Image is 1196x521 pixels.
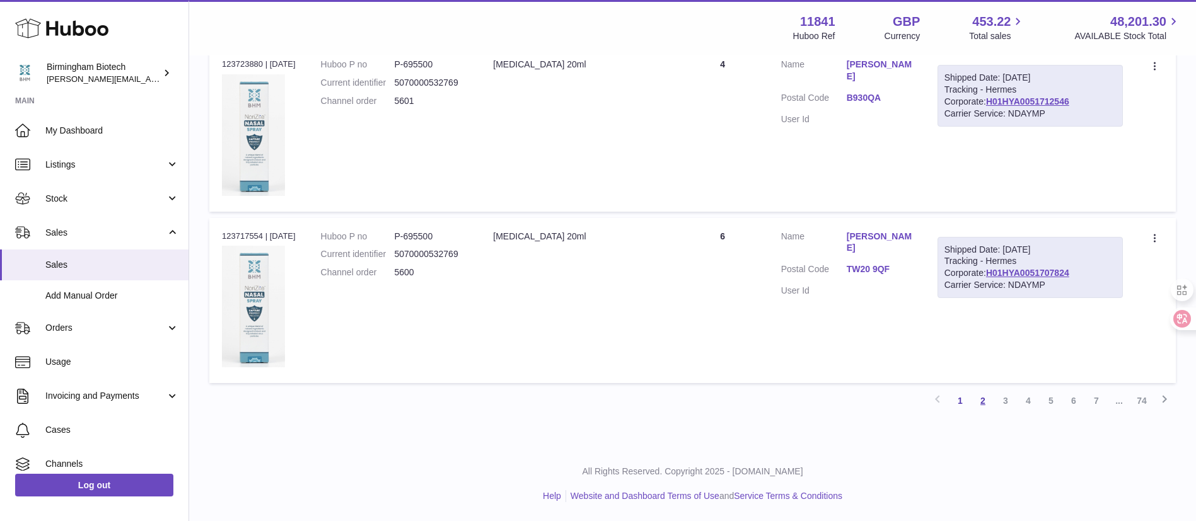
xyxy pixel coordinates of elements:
dd: 5070000532769 [394,77,468,89]
div: Tracking - Hermes Corporate: [938,237,1123,299]
div: Currency [885,30,920,42]
strong: GBP [893,13,920,30]
span: Orders [45,322,166,334]
span: [PERSON_NAME][EMAIL_ADDRESS][DOMAIN_NAME] [47,74,253,84]
div: Shipped Date: [DATE] [944,244,1116,256]
a: Service Terms & Conditions [734,491,842,501]
td: 4 [676,46,768,211]
span: Listings [45,159,166,171]
div: Tracking - Hermes Corporate: [938,65,1123,127]
span: 453.22 [972,13,1011,30]
li: and [566,490,842,502]
span: Total sales [969,30,1025,42]
div: [MEDICAL_DATA] 20ml [493,59,664,71]
span: Cases [45,424,179,436]
div: Birmingham Biotech [47,61,160,85]
dd: P-695500 [394,231,468,243]
span: 48,201.30 [1110,13,1166,30]
a: Log out [15,474,173,496]
dt: Current identifier [321,248,395,260]
a: [PERSON_NAME] [847,59,912,83]
img: 118411674289226.jpeg [222,74,285,196]
div: [MEDICAL_DATA] 20ml [493,231,664,243]
a: Help [543,491,561,501]
span: Sales [45,259,179,271]
dd: 5600 [394,266,468,278]
span: Channels [45,458,179,470]
span: Stock [45,193,166,205]
a: 1 [949,389,972,412]
a: [PERSON_NAME] [847,231,912,255]
td: 6 [676,218,768,383]
a: TW20 9QF [847,263,912,275]
a: 74 [1130,389,1153,412]
dt: Huboo P no [321,59,395,71]
dt: Channel order [321,95,395,107]
span: AVAILABLE Stock Total [1074,30,1181,42]
a: 6 [1062,389,1085,412]
div: 123723880 | [DATE] [222,59,296,70]
a: B930QA [847,92,912,104]
img: 118411674289226.jpeg [222,246,285,367]
dd: 5070000532769 [394,248,468,260]
a: H01HYA0051707824 [986,268,1069,278]
dt: Name [781,59,847,86]
strong: 11841 [800,13,835,30]
a: 5 [1040,389,1062,412]
div: Huboo Ref [793,30,835,42]
img: m.hsu@birminghambiotech.co.uk [15,64,34,83]
p: All Rights Reserved. Copyright 2025 - [DOMAIN_NAME] [199,466,1186,478]
dt: User Id [781,285,847,297]
dd: 5601 [394,95,468,107]
div: 123717554 | [DATE] [222,231,296,242]
span: Invoicing and Payments [45,390,166,402]
span: Usage [45,356,179,368]
a: 2 [972,389,994,412]
div: Carrier Service: NDAYMP [944,279,1116,291]
dt: Name [781,231,847,258]
a: 453.22 Total sales [969,13,1025,42]
a: 3 [994,389,1017,412]
a: 48,201.30 AVAILABLE Stock Total [1074,13,1181,42]
dt: Channel order [321,266,395,278]
div: Shipped Date: [DATE] [944,72,1116,84]
span: Sales [45,227,166,239]
dt: User Id [781,113,847,125]
a: 7 [1085,389,1108,412]
dt: Postal Code [781,92,847,107]
a: H01HYA0051712546 [986,96,1069,106]
span: My Dashboard [45,125,179,137]
a: Website and Dashboard Terms of Use [571,491,719,501]
div: Carrier Service: NDAYMP [944,108,1116,120]
span: Add Manual Order [45,290,179,302]
dt: Huboo P no [321,231,395,243]
span: ... [1108,389,1130,412]
dt: Postal Code [781,263,847,278]
dt: Current identifier [321,77,395,89]
dd: P-695500 [394,59,468,71]
a: 4 [1017,389,1040,412]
